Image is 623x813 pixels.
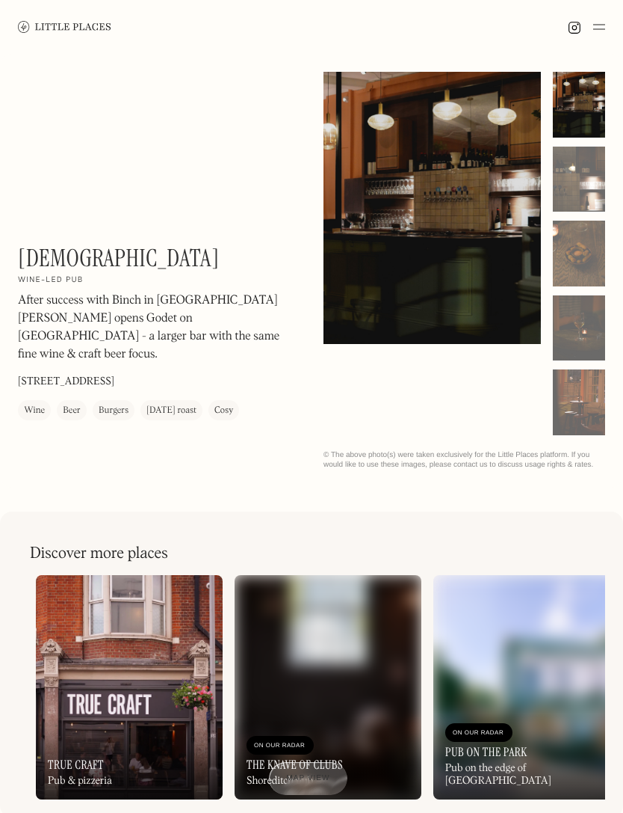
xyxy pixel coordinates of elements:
a: On Our RadarThe Knave of ClubsShoreditch pub [235,575,421,800]
div: [DATE] roast [146,404,196,419]
div: Beer [63,404,81,419]
div: Burgers [99,404,128,419]
div: Shoreditch pub [247,775,313,788]
p: [STREET_ADDRESS] [18,375,114,390]
h3: Pub On The Park [445,745,527,759]
div: © The above photo(s) were taken exclusively for the Little Places platform. If you would like to ... [323,450,605,470]
h2: Discover more places [30,544,168,563]
div: On Our Radar [453,725,505,740]
a: True CraftPub & pizzeria [36,575,223,800]
div: Pub & pizzeria [48,775,112,788]
a: Map view [269,762,348,795]
div: On Our Radar [254,738,306,753]
div: Cosy [214,404,233,419]
h1: [DEMOGRAPHIC_DATA] [18,244,220,272]
div: Pub on the edge of [GEOGRAPHIC_DATA] [445,762,608,788]
h3: True Craft [48,758,104,772]
div: Wine [24,404,45,419]
h2: Wine-led pub [18,276,84,286]
h3: The Knave of Clubs [247,758,343,772]
span: Map view [287,774,330,782]
a: On Our RadarPub On The ParkPub on the edge of [GEOGRAPHIC_DATA] [433,575,620,800]
p: After success with Binch in [GEOGRAPHIC_DATA][PERSON_NAME] opens Godet on [GEOGRAPHIC_DATA] - a l... [18,292,300,364]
